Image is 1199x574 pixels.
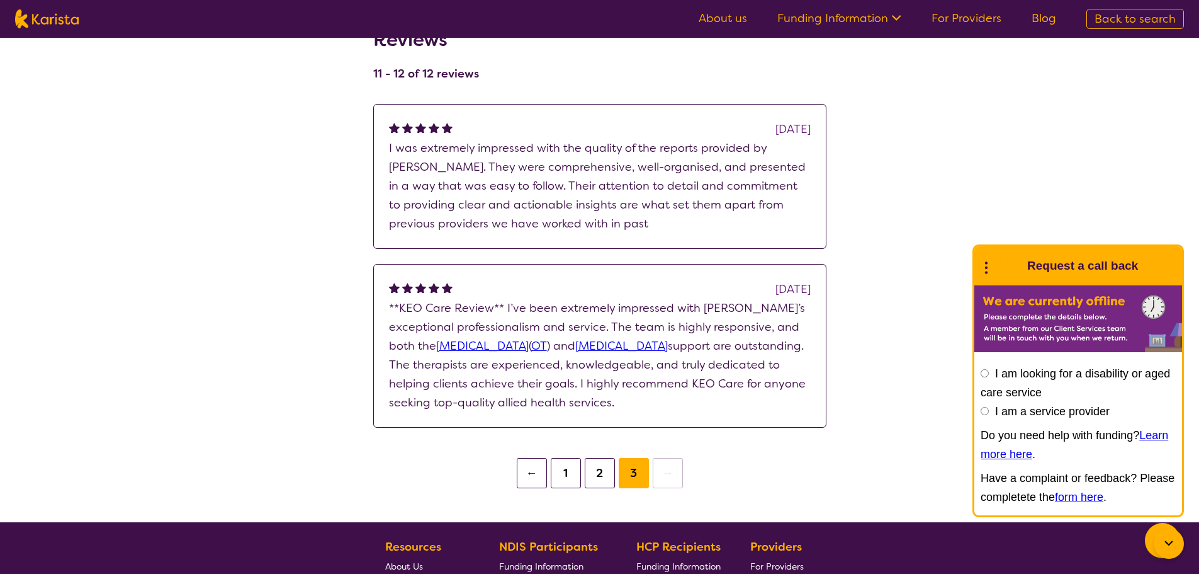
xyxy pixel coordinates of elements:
[585,458,615,488] button: 2
[1032,11,1056,26] a: Blog
[981,469,1176,507] p: Have a complaint or feedback? Please completete the .
[974,285,1182,352] img: Karista offline chat form to request call back
[1027,256,1138,275] h1: Request a call back
[385,561,423,572] span: About Us
[499,561,583,572] span: Funding Information
[402,282,413,293] img: fullstar
[653,458,683,488] button: →
[775,280,811,299] div: [DATE]
[994,253,1020,278] img: Karista
[373,66,479,81] h4: 11 - 12 of 12 reviews
[415,122,426,133] img: fullstar
[15,9,79,28] img: Karista logo
[531,338,547,353] a: OT
[442,122,453,133] img: fullstar
[636,561,721,572] span: Funding Information
[981,426,1176,464] p: Do you need help with funding? .
[932,11,1001,26] a: For Providers
[402,122,413,133] img: fullstar
[750,561,804,572] span: For Providers
[389,282,400,293] img: fullstar
[1055,491,1103,503] a: form here
[775,120,811,139] div: [DATE]
[373,28,479,51] h2: Reviews
[995,405,1110,418] label: I am a service provider
[619,458,649,488] button: 3
[1086,9,1184,29] a: Back to search
[575,338,668,353] a: [MEDICAL_DATA]
[699,11,747,26] a: About us
[777,11,901,26] a: Funding Information
[429,122,439,133] img: fullstar
[981,367,1170,399] label: I am looking for a disability or aged care service
[636,539,721,554] b: HCP Recipients
[436,338,529,353] a: [MEDICAL_DATA]
[517,458,547,488] button: ←
[750,539,802,554] b: Providers
[415,282,426,293] img: fullstar
[389,139,811,233] p: I was extremely impressed with the quality of the reports provided by [PERSON_NAME]. They were co...
[389,122,400,133] img: fullstar
[551,458,581,488] button: 1
[442,282,453,293] img: fullstar
[429,282,439,293] img: fullstar
[385,539,441,554] b: Resources
[1145,523,1180,558] button: Channel Menu
[1095,11,1176,26] span: Back to search
[389,299,811,412] p: **KEO Care Review** I’ve been extremely impressed with [PERSON_NAME]’s exceptional professionalis...
[499,539,598,554] b: NDIS Participants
